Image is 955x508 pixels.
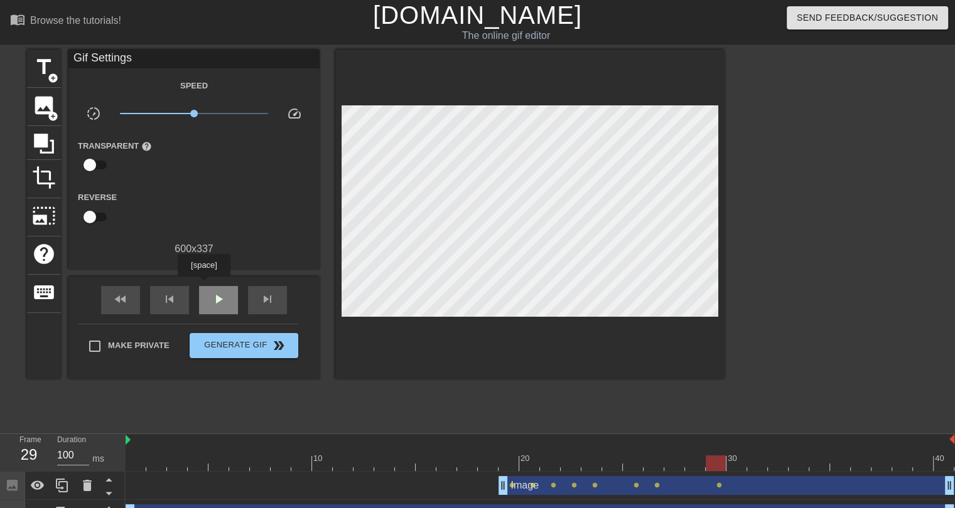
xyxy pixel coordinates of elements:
[592,482,598,488] span: lens
[373,1,582,29] a: [DOMAIN_NAME]
[634,482,639,488] span: lens
[509,482,515,488] span: lens
[48,111,58,122] span: add_circle
[949,434,954,444] img: bound-end.png
[141,141,152,152] span: help
[325,28,688,43] div: The online gif editor
[313,452,325,465] div: 10
[211,292,226,307] span: play_arrow
[30,15,121,26] div: Browse the tutorials!
[797,10,938,26] span: Send Feedback/Suggestion
[32,280,56,304] span: keyboard
[571,482,577,488] span: lens
[68,50,320,68] div: Gif Settings
[935,452,946,465] div: 40
[195,338,293,353] span: Generate Gif
[113,292,128,307] span: fast_rewind
[654,482,660,488] span: lens
[497,479,509,492] span: drag_handle
[716,482,722,488] span: lens
[180,80,208,92] label: Speed
[521,452,532,465] div: 20
[32,166,56,189] span: crop
[108,339,170,352] span: Make Private
[92,452,104,465] div: ms
[287,106,302,121] span: speed
[32,204,56,228] span: photo_size_select_large
[57,437,86,444] label: Duration
[10,12,25,27] span: menu_book
[728,452,739,465] div: 30
[32,93,56,117] span: image
[19,443,38,466] div: 29
[32,242,56,266] span: help
[260,292,275,307] span: skip_next
[190,333,298,358] button: Generate Gif
[10,434,48,470] div: Frame
[162,292,177,307] span: skip_previous
[68,241,320,257] div: 600 x 337
[10,12,121,31] a: Browse the tutorials!
[271,338,286,353] span: double_arrow
[86,106,101,121] span: slow_motion_video
[32,55,56,79] span: title
[787,6,948,29] button: Send Feedback/Suggestion
[530,482,536,488] span: lens
[48,73,58,83] span: add_circle
[78,191,117,204] label: Reverse
[551,482,556,488] span: lens
[78,140,152,152] label: Transparent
